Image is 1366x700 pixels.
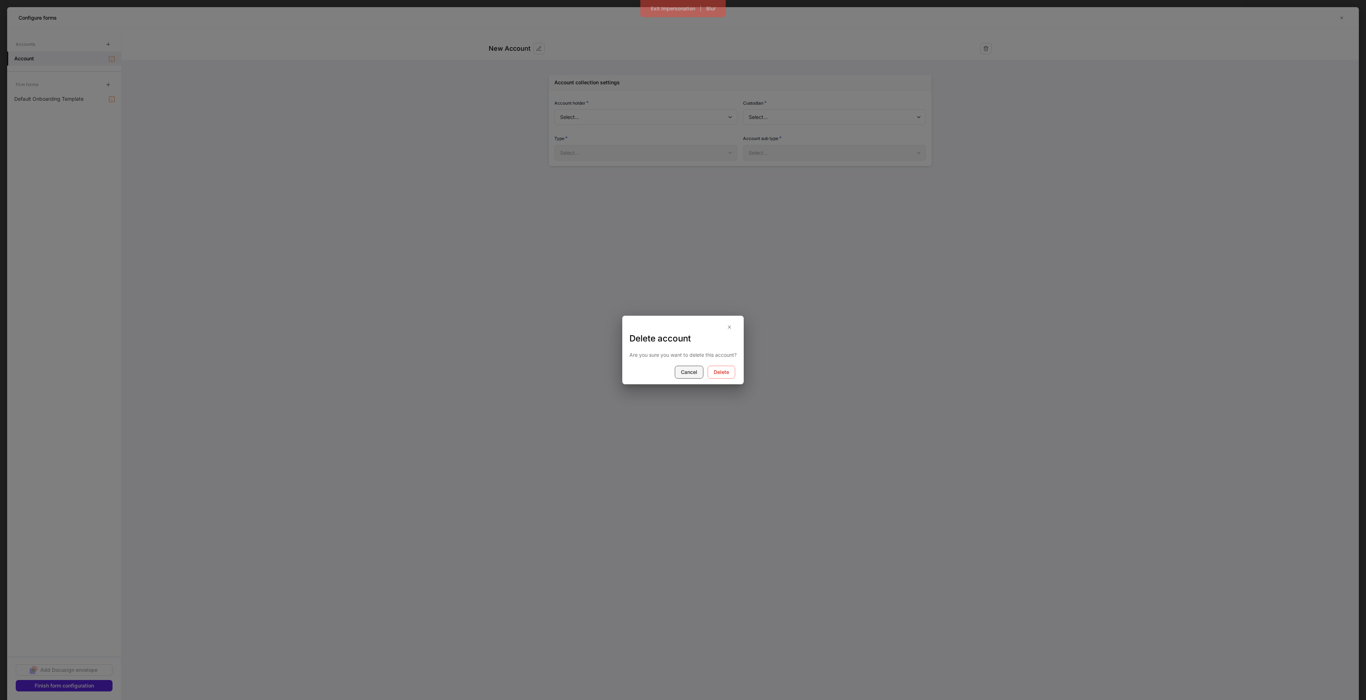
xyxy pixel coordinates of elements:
[675,366,703,379] button: Cancel
[706,5,716,12] div: Blur
[708,366,735,379] button: Delete
[651,5,695,12] div: Exit Impersonation
[629,351,737,359] p: Are you sure you want to delete this account?
[714,369,729,376] div: Delete
[629,333,737,344] h3: Delete account
[681,369,697,376] div: Cancel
